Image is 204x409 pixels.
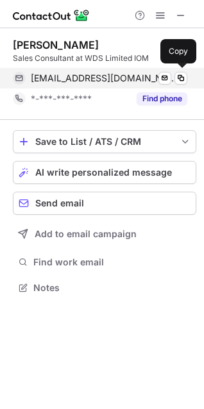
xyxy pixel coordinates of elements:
[13,53,196,64] div: Sales Consultant at WDS Limited IOM
[35,198,84,208] span: Send email
[35,167,172,178] span: AI write personalized message
[33,282,191,294] span: Notes
[13,130,196,153] button: save-profile-one-click
[13,38,99,51] div: [PERSON_NAME]
[13,222,196,246] button: Add to email campaign
[13,279,196,297] button: Notes
[137,92,187,105] button: Reveal Button
[13,192,196,215] button: Send email
[13,161,196,184] button: AI write personalized message
[13,8,90,23] img: ContactOut v5.3.10
[33,256,191,268] span: Find work email
[31,72,178,84] span: [EMAIL_ADDRESS][DOMAIN_NAME]
[13,253,196,271] button: Find work email
[35,137,174,147] div: Save to List / ATS / CRM
[35,229,137,239] span: Add to email campaign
